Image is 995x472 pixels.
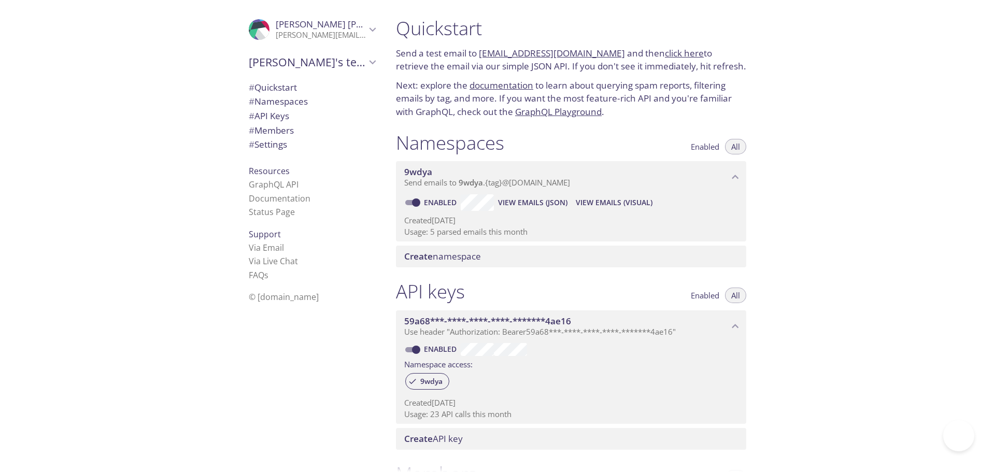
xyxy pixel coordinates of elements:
span: 9wdya [404,166,432,178]
div: Create namespace [396,246,746,267]
div: Tom's team [240,49,383,76]
button: View Emails (Visual) [572,194,657,211]
span: Members [249,124,294,136]
span: [PERSON_NAME] [PERSON_NAME] [276,18,418,30]
span: API Keys [249,110,289,122]
span: Send emails to . {tag} @[DOMAIN_NAME] [404,177,570,188]
span: # [249,95,254,107]
a: Documentation [249,193,310,204]
div: Create API Key [396,428,746,450]
button: All [725,139,746,154]
span: Settings [249,138,287,150]
span: 9wdya [414,377,449,386]
span: Create [404,250,433,262]
button: Enabled [685,139,726,154]
a: Enabled [422,344,461,354]
p: Created [DATE] [404,215,738,226]
span: # [249,81,254,93]
div: Team Settings [240,137,383,152]
p: Created [DATE] [404,397,738,408]
div: 9wdya namespace [396,161,746,193]
h1: Quickstart [396,17,746,40]
span: Resources [249,165,290,177]
button: View Emails (JSON) [494,194,572,211]
div: Tom Jones [240,12,383,47]
span: # [249,124,254,136]
a: documentation [470,79,533,91]
span: Quickstart [249,81,297,93]
p: Send a test email to and then to retrieve the email via our simple JSON API. If you don't see it ... [396,47,746,73]
span: # [249,138,254,150]
div: API Keys [240,109,383,123]
a: Enabled [422,197,461,207]
label: Namespace access: [404,356,473,371]
a: click here [665,47,704,59]
p: [PERSON_NAME][EMAIL_ADDRESS][DOMAIN_NAME] [276,30,366,40]
span: Namespaces [249,95,308,107]
iframe: Help Scout Beacon - Open [943,420,974,451]
p: Next: explore the to learn about querying spam reports, filtering emails by tag, and more. If you... [396,79,746,119]
p: Usage: 5 parsed emails this month [404,226,738,237]
span: # [249,110,254,122]
h1: Namespaces [396,131,504,154]
span: Support [249,228,281,240]
span: namespace [404,250,481,262]
p: Usage: 23 API calls this month [404,409,738,420]
div: Quickstart [240,80,383,95]
span: [PERSON_NAME]'s team [249,55,366,69]
span: 9wdya [459,177,483,188]
span: © [DOMAIN_NAME] [249,291,319,303]
span: s [264,269,268,281]
a: GraphQL Playground [515,106,602,118]
a: Via Live Chat [249,255,298,267]
div: Members [240,123,383,138]
button: Enabled [685,288,726,303]
a: Status Page [249,206,295,218]
button: All [725,288,746,303]
h1: API keys [396,280,465,303]
div: Namespaces [240,94,383,109]
a: Via Email [249,242,284,253]
a: FAQ [249,269,268,281]
span: Create [404,433,433,445]
span: API key [404,433,463,445]
div: 9wdya [405,373,449,390]
a: GraphQL API [249,179,298,190]
span: View Emails (Visual) [576,196,652,209]
span: View Emails (JSON) [498,196,567,209]
a: [EMAIL_ADDRESS][DOMAIN_NAME] [479,47,625,59]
